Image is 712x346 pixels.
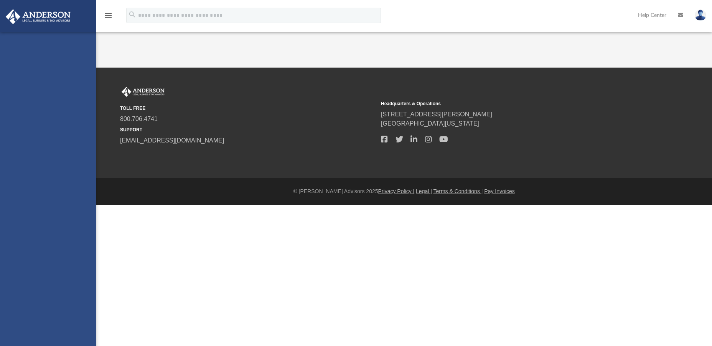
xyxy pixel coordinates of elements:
i: menu [104,11,113,20]
img: Anderson Advisors Platinum Portal [120,87,166,97]
a: [GEOGRAPHIC_DATA][US_STATE] [381,120,479,127]
a: Legal | [416,188,432,194]
small: TOLL FREE [120,105,376,112]
a: Privacy Policy | [378,188,415,194]
img: User Pic [695,10,706,21]
img: Anderson Advisors Platinum Portal [3,9,73,24]
a: 800.706.4741 [120,116,158,122]
a: [STREET_ADDRESS][PERSON_NAME] [381,111,492,118]
i: search [128,10,137,19]
small: Headquarters & Operations [381,100,636,107]
a: Terms & Conditions | [433,188,483,194]
a: [EMAIL_ADDRESS][DOMAIN_NAME] [120,137,224,144]
a: menu [104,15,113,20]
div: © [PERSON_NAME] Advisors 2025 [96,187,712,195]
a: Pay Invoices [484,188,514,194]
small: SUPPORT [120,126,376,133]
